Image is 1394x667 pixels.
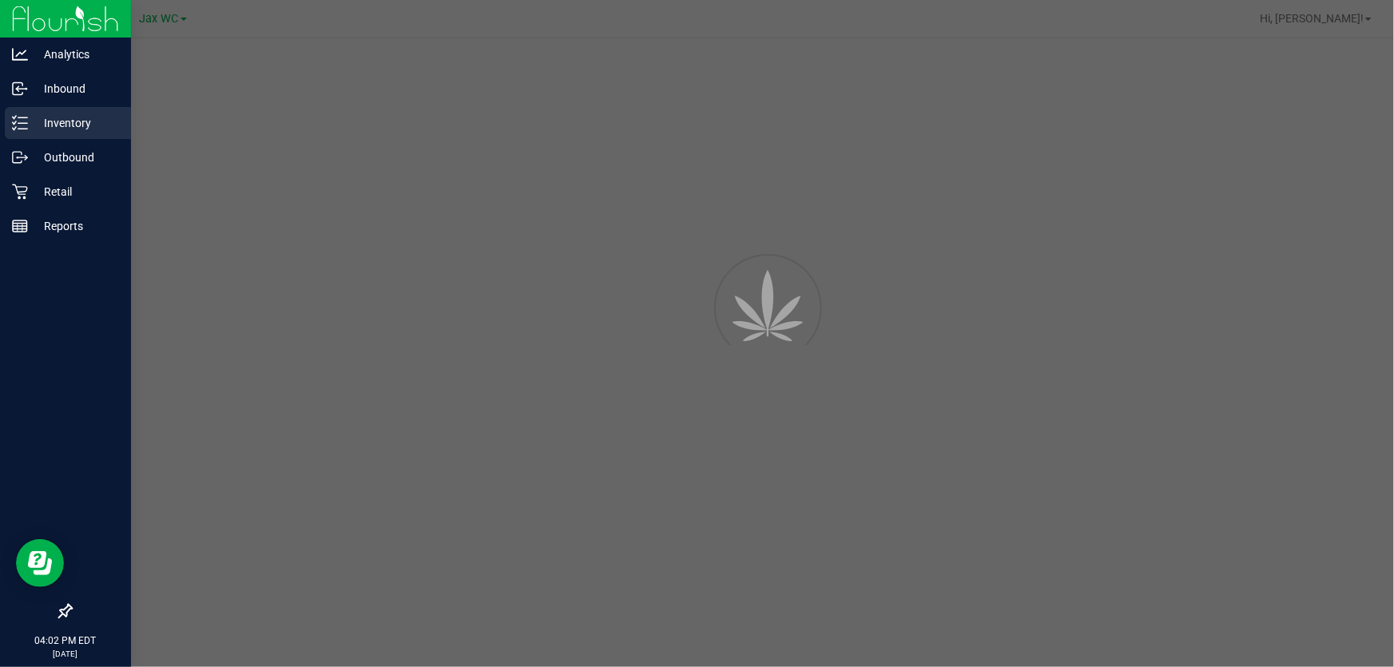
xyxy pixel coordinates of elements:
iframe: Resource center [16,539,64,587]
p: Retail [28,182,124,201]
inline-svg: Outbound [12,149,28,165]
p: Outbound [28,148,124,167]
inline-svg: Inventory [12,115,28,131]
inline-svg: Retail [12,184,28,200]
p: Analytics [28,45,124,64]
inline-svg: Reports [12,218,28,234]
p: Inbound [28,79,124,98]
p: Inventory [28,113,124,133]
p: Reports [28,216,124,236]
inline-svg: Analytics [12,46,28,62]
inline-svg: Inbound [12,81,28,97]
p: [DATE] [7,648,124,660]
p: 04:02 PM EDT [7,633,124,648]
